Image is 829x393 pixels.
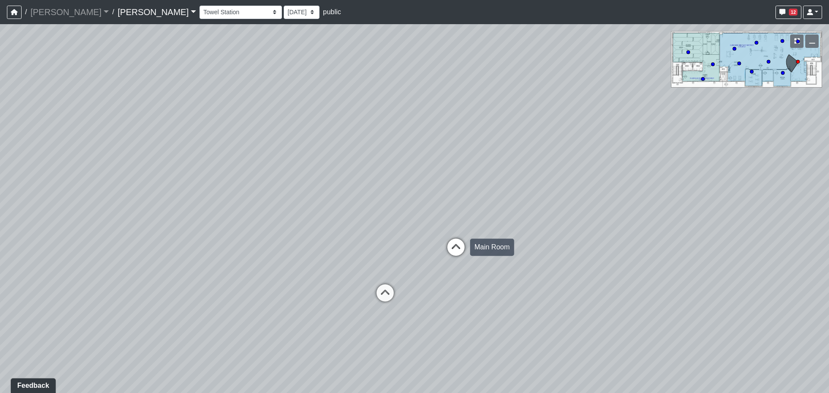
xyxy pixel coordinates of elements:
[323,8,341,16] span: public
[30,3,109,21] a: [PERSON_NAME]
[6,376,57,393] iframe: Ybug feedback widget
[22,3,30,21] span: /
[117,3,196,21] a: [PERSON_NAME]
[109,3,117,21] span: /
[775,6,801,19] button: 12
[789,9,797,16] span: 12
[470,239,514,256] div: Main Room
